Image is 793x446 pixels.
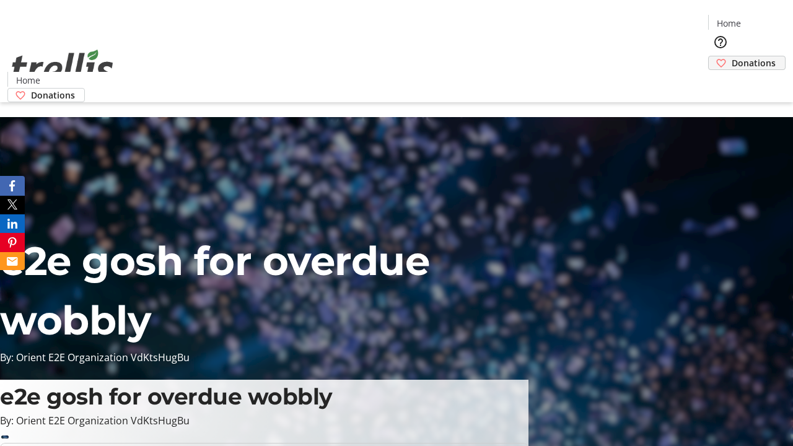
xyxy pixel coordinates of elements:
button: Cart [708,70,733,95]
span: Home [717,17,741,30]
img: Orient E2E Organization VdKtsHugBu's Logo [7,36,118,98]
a: Home [8,74,48,87]
a: Donations [7,88,85,102]
button: Help [708,30,733,55]
span: Donations [732,56,776,69]
span: Donations [31,89,75,102]
a: Donations [708,56,786,70]
a: Home [709,17,748,30]
span: Home [16,74,40,87]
